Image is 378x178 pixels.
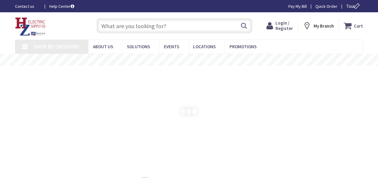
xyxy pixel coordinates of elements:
[354,20,363,31] strong: Cart
[164,44,179,49] span: Events
[15,3,40,9] a: Contact us
[34,43,80,50] span: Shop By Category
[193,44,216,49] span: Locations
[229,44,257,49] span: Promotions
[127,44,150,49] span: Solutions
[314,23,334,29] strong: My Branch
[315,3,337,9] a: Quick Order
[136,57,243,63] rs-layer: Free Same Day Pickup at 8 Locations
[288,3,307,9] a: Pay My Bill
[266,20,293,31] a: Login / Register
[97,18,252,33] input: What are you looking for?
[49,3,74,9] a: Help Center
[15,17,46,36] img: HZ Electric Supply
[344,20,363,31] a: Cart
[346,3,361,9] span: Tour
[93,44,113,49] span: About Us
[275,20,293,31] span: Login / Register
